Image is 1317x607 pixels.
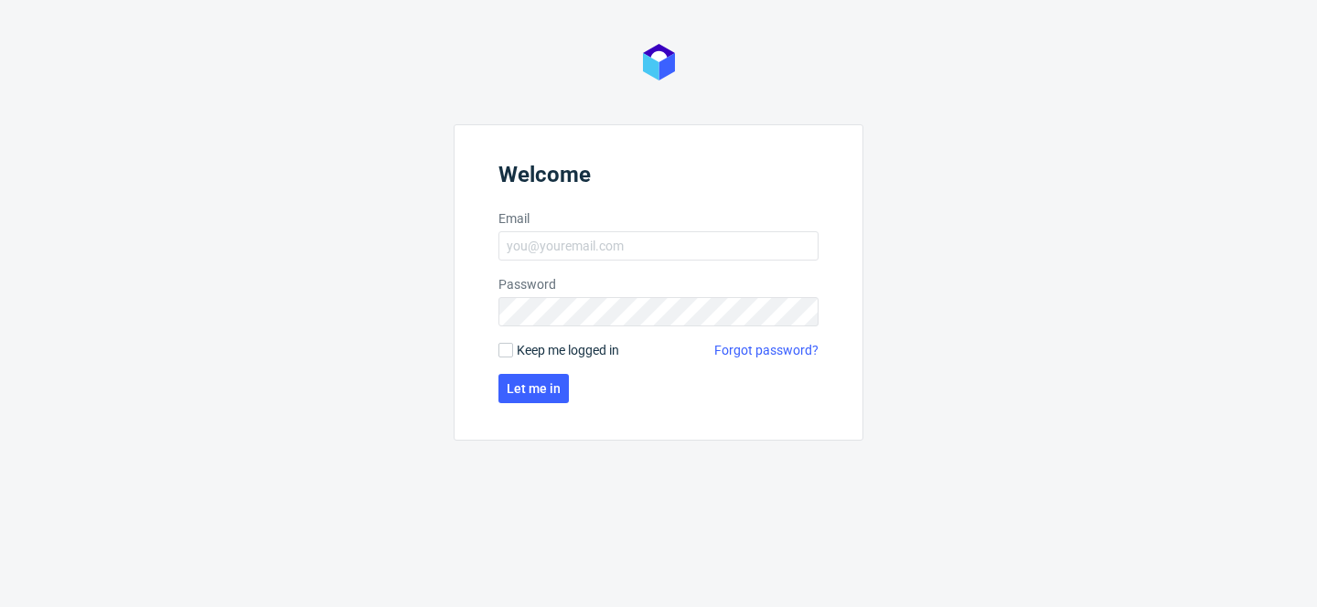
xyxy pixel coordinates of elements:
header: Welcome [498,162,819,195]
span: Let me in [507,382,561,395]
label: Email [498,209,819,228]
a: Forgot password? [714,341,819,359]
label: Password [498,275,819,293]
button: Let me in [498,374,569,403]
input: you@youremail.com [498,231,819,261]
span: Keep me logged in [517,341,619,359]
